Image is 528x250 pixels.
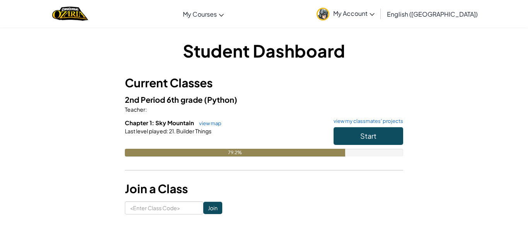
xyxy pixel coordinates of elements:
[125,128,167,134] span: Last level played
[204,95,237,104] span: (Python)
[203,202,222,214] input: Join
[125,180,403,197] h3: Join a Class
[387,10,478,18] span: English ([GEOGRAPHIC_DATA])
[168,128,175,134] span: 21.
[183,10,217,18] span: My Courses
[145,106,147,113] span: :
[52,6,88,22] a: Ozaria by CodeCombat logo
[125,39,403,63] h1: Student Dashboard
[175,128,211,134] span: Builder Things
[125,119,195,126] span: Chapter 1: Sky Mountain
[317,8,329,20] img: avatar
[313,2,378,26] a: My Account
[125,74,403,92] h3: Current Classes
[333,9,375,17] span: My Account
[125,149,345,156] div: 79.2%
[125,95,204,104] span: 2nd Period 6th grade
[179,3,228,24] a: My Courses
[125,106,145,113] span: Teacher
[167,128,168,134] span: :
[383,3,482,24] a: English ([GEOGRAPHIC_DATA])
[52,6,88,22] img: Home
[334,127,403,145] button: Start
[360,131,376,140] span: Start
[330,119,403,124] a: view my classmates' projects
[195,120,221,126] a: view map
[125,201,203,214] input: <Enter Class Code>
